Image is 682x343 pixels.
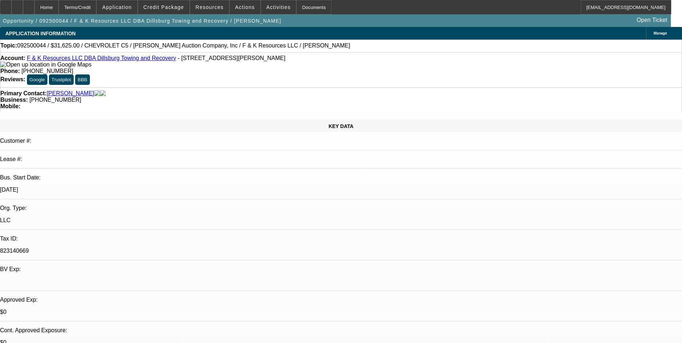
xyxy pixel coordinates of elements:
a: Open Ticket [634,14,670,26]
img: facebook-icon.png [94,90,100,97]
span: KEY DATA [329,123,353,129]
strong: Business: [0,97,28,103]
span: - [STREET_ADDRESS][PERSON_NAME] [178,55,285,61]
a: [PERSON_NAME] [47,90,94,97]
strong: Topic: [0,42,17,49]
a: F & K Resources LLC DBA Dillsburg Towing and Recovery [27,55,176,61]
span: Actions [235,4,255,10]
a: View Google Maps [0,61,91,68]
button: Trustpilot [49,74,73,85]
span: Resources [196,4,224,10]
img: linkedin-icon.png [100,90,106,97]
span: [PHONE_NUMBER] [22,68,73,74]
img: Open up location in Google Maps [0,61,91,68]
strong: Phone: [0,68,20,74]
button: Credit Package [138,0,189,14]
strong: Mobile: [0,103,20,109]
span: Manage [654,31,667,35]
strong: Account: [0,55,25,61]
button: Activities [261,0,296,14]
span: Credit Package [143,4,184,10]
span: Opportunity / 092500044 / F & K Resources LLC DBA Dillsburg Towing and Recovery / [PERSON_NAME] [3,18,281,24]
button: Actions [230,0,260,14]
button: Application [97,0,137,14]
span: [PHONE_NUMBER] [29,97,81,103]
span: Activities [266,4,291,10]
span: APPLICATION INFORMATION [5,31,75,36]
span: Application [102,4,132,10]
button: Resources [190,0,229,14]
button: Google [27,74,47,85]
strong: Reviews: [0,76,25,82]
strong: Primary Contact: [0,90,47,97]
button: BBB [75,74,90,85]
span: 092500044 / $31,625.00 / CHEVROLET C5 / [PERSON_NAME] Auction Company, Inc / F & K Resources LLC ... [17,42,350,49]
